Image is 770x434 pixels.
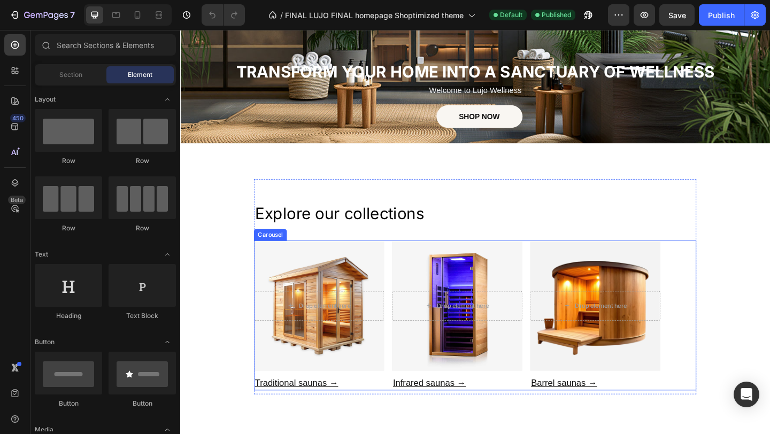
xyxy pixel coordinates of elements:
span: Save [668,11,686,20]
div: Row [109,223,176,233]
div: Text Block [109,311,176,321]
div: Open Intercom Messenger [734,382,759,407]
a: SHOP NOW [279,82,372,106]
div: Carousel [82,218,114,227]
div: Row [35,223,102,233]
div: Background Image [381,229,522,370]
div: Drop element here [279,296,336,304]
div: Background Image [230,229,372,370]
div: Row [109,156,176,166]
span: Toggle open [159,246,176,263]
span: Element [128,70,152,80]
p: 7 [70,9,75,21]
span: Toggle open [159,334,176,351]
button: Save [659,4,695,26]
div: Publish [708,10,735,21]
div: Undo/Redo [202,4,245,26]
span: Text [35,250,48,259]
div: Button [35,399,102,408]
div: 450 [10,114,26,122]
h2: Explore our collections [80,188,561,212]
div: Beta [8,196,26,204]
span: Layout [35,95,56,104]
div: Row [35,156,102,166]
span: FINAL LUJO FINAL homepage Shoptimized theme [285,10,464,21]
span: Button [35,337,55,347]
p: Welcome to Lujo Wellness [205,59,437,72]
div: Drop element here [129,296,186,304]
button: 7 [4,4,80,26]
u: Infrared saunas → [232,378,311,389]
input: Search Sections & Elements [35,34,176,56]
span: Toggle open [159,91,176,108]
div: Background Image [80,229,222,370]
span: Section [59,70,82,80]
u: Traditional saunas → [81,378,172,389]
span: / [280,10,283,21]
strong: SHOP NOW [303,89,347,98]
div: Drop element here [429,296,486,304]
span: Published [542,10,571,20]
button: Publish [699,4,744,26]
span: Default [500,10,522,20]
div: Heading [35,311,102,321]
div: Button [109,399,176,408]
iframe: Design area [180,30,770,434]
u: Barrel saunas → [382,378,453,389]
